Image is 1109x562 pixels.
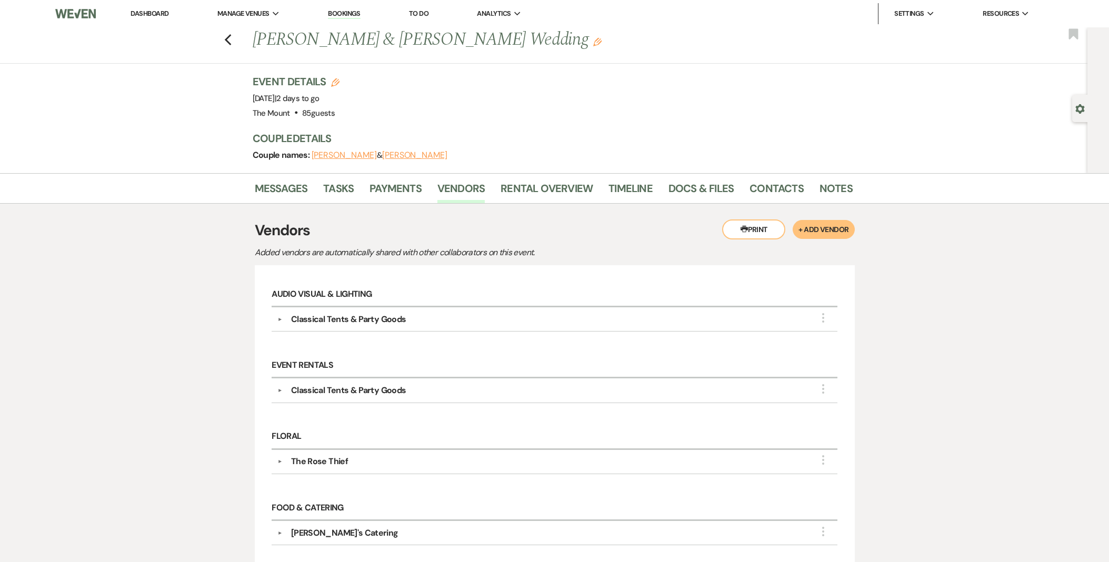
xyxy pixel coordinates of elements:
button: ▼ [274,388,286,393]
span: 85 guests [302,108,335,118]
a: Messages [255,180,308,203]
a: Vendors [437,180,485,203]
span: Resources [983,8,1019,19]
button: [PERSON_NAME] [382,151,447,159]
h6: Food & Catering [272,496,837,521]
a: Notes [820,180,853,203]
h6: Floral [272,425,837,450]
button: Open lead details [1075,103,1085,113]
a: Dashboard [131,9,168,18]
button: ▼ [274,530,286,536]
div: [PERSON_NAME]'s Catering [291,527,398,539]
span: Manage Venues [217,8,269,19]
button: ▼ [274,459,286,464]
span: Analytics [477,8,511,19]
a: Tasks [323,180,354,203]
a: Rental Overview [501,180,593,203]
h6: Audio Visual & Lighting [272,283,837,307]
h1: [PERSON_NAME] & [PERSON_NAME] Wedding [253,27,724,53]
div: The Rose Thief [291,455,348,468]
a: Timeline [608,180,653,203]
button: + Add Vendor [793,220,854,239]
button: [PERSON_NAME] [312,151,377,159]
a: To Do [409,9,428,18]
h3: Couple Details [253,131,842,146]
a: Payments [369,180,422,203]
p: Added vendors are automatically shared with other collaborators on this event. [255,246,623,259]
span: [DATE] [253,93,319,104]
a: Bookings [328,9,361,19]
div: Classical Tents & Party Goods [291,384,406,397]
span: | [275,93,319,104]
img: Weven Logo [55,3,96,25]
span: & [312,150,447,160]
h3: Event Details [253,74,340,89]
h6: Event Rentals [272,354,837,378]
button: ▼ [274,317,286,322]
span: The Mount [253,108,290,118]
div: Classical Tents & Party Goods [291,313,406,326]
button: Edit [593,37,602,46]
a: Contacts [750,180,804,203]
span: Settings [894,8,924,19]
a: Docs & Files [668,180,734,203]
button: Print [722,219,785,239]
h3: Vendors [255,219,855,242]
span: 2 days to go [276,93,319,104]
span: Couple names: [253,149,312,160]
